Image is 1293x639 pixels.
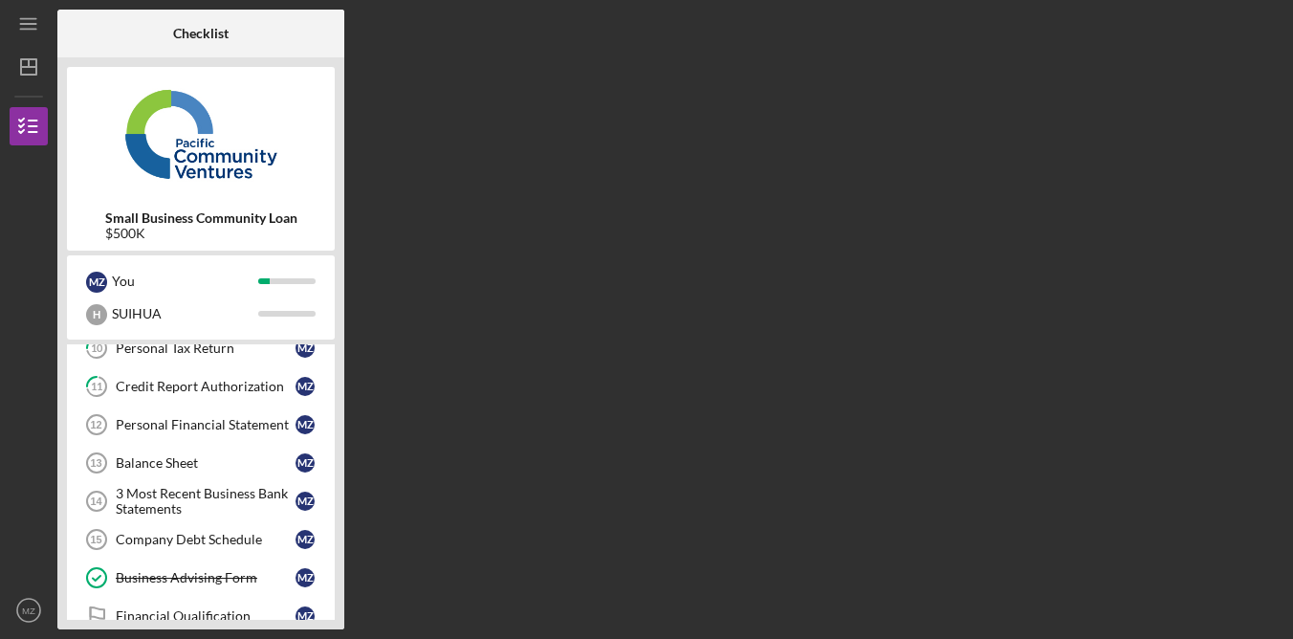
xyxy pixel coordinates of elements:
a: 12Personal Financial StatementMZ [77,406,325,444]
a: Business Advising FormMZ [77,559,325,597]
div: 3 Most Recent Business Bank Statements [116,486,296,517]
div: Company Debt Schedule [116,532,296,547]
button: MZ [10,591,48,629]
div: M Z [296,453,315,473]
div: M Z [296,606,315,626]
div: M Z [296,568,315,587]
tspan: 10 [91,342,103,355]
div: SUIHUA [112,297,258,330]
a: 11Credit Report AuthorizationMZ [77,367,325,406]
div: $500K [105,226,297,241]
div: Business Advising Form [116,570,296,585]
a: 10Personal Tax ReturnMZ [77,329,325,367]
div: Personal Tax Return [116,341,296,356]
a: Financial QualificationMZ [77,597,325,635]
tspan: 12 [90,419,101,430]
div: Credit Report Authorization [116,379,296,394]
div: M Z [296,415,315,434]
div: H [86,304,107,325]
div: Financial Qualification [116,608,296,624]
div: M Z [296,339,315,358]
a: 15Company Debt ScheduleMZ [77,520,325,559]
tspan: 15 [90,534,101,545]
a: 13Balance SheetMZ [77,444,325,482]
div: M Z [296,530,315,549]
a: 143 Most Recent Business Bank StatementsMZ [77,482,325,520]
b: Small Business Community Loan [105,210,297,226]
div: M Z [296,492,315,511]
div: Balance Sheet [116,455,296,471]
tspan: 11 [91,381,102,393]
div: M Z [296,377,315,396]
text: MZ [22,606,35,616]
tspan: 14 [90,496,102,507]
div: M Z [86,272,107,293]
b: Checklist [173,26,229,41]
div: You [112,265,258,297]
div: Personal Financial Statement [116,417,296,432]
tspan: 13 [90,457,101,469]
img: Product logo [67,77,335,191]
